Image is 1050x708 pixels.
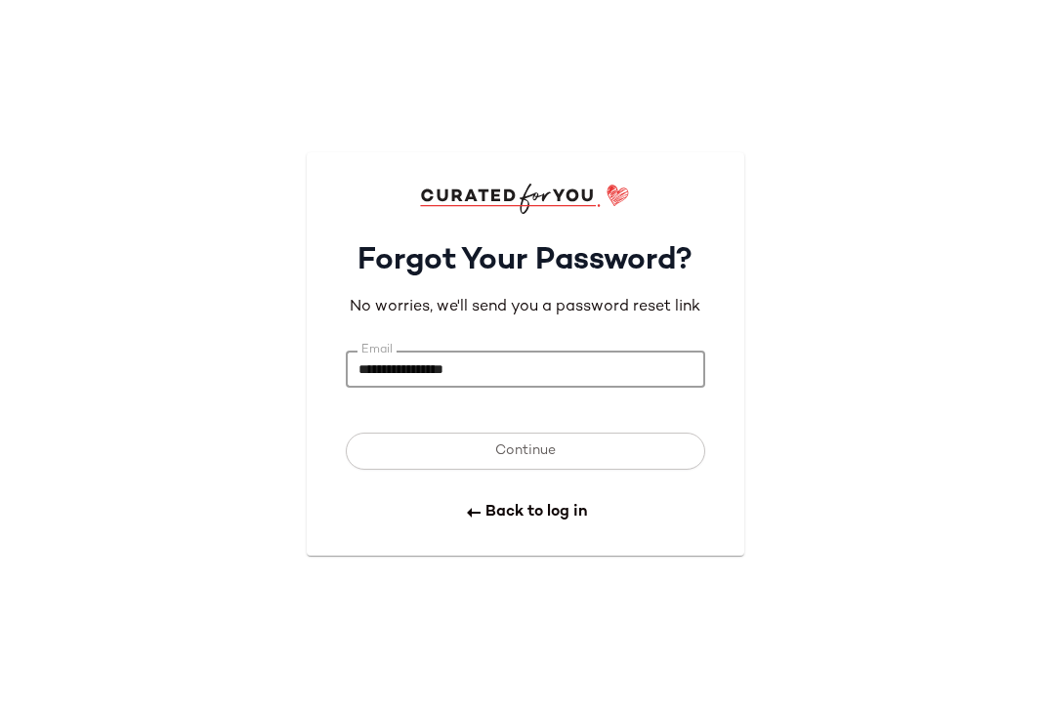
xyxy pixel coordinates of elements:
a: Back to log in [346,501,705,524]
span: Continue [494,443,556,459]
img: cfy_login_logo.DGdB1djN.svg [420,184,630,213]
button: Continue [346,433,705,470]
p: No worries, we'll send you a password reset link [346,296,705,319]
h1: Forgot Your Password? [346,214,705,296]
